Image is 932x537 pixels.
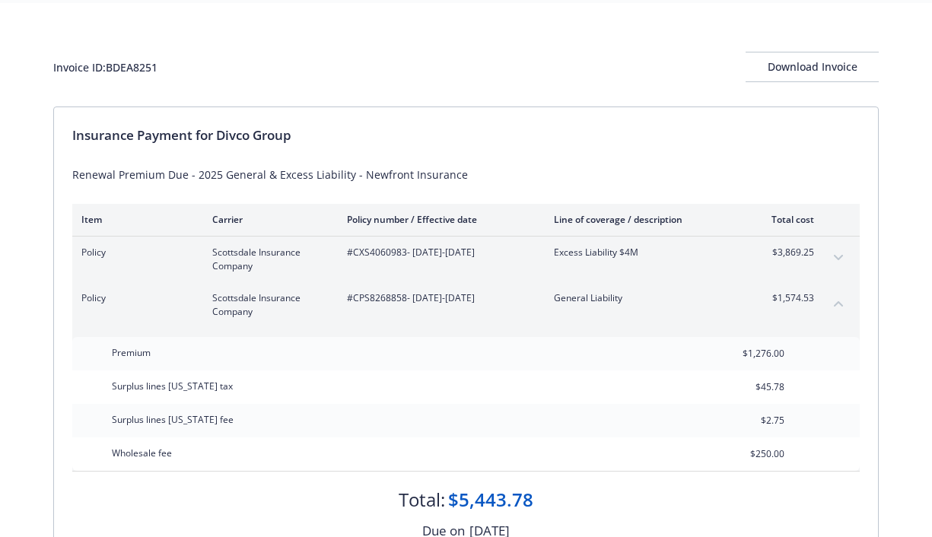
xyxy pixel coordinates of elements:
[757,213,814,226] div: Total cost
[212,213,323,226] div: Carrier
[72,282,860,328] div: PolicyScottsdale Insurance Company#CPS8268858- [DATE]-[DATE]General Liability$1,574.53collapse co...
[554,291,733,305] span: General Liability
[746,52,879,82] button: Download Invoice
[399,487,445,513] div: Total:
[757,291,814,305] span: $1,574.53
[347,213,530,226] div: Policy number / Effective date
[112,413,234,426] span: Surplus lines [US_STATE] fee
[112,380,233,392] span: Surplus lines [US_STATE] tax
[746,52,879,81] div: Download Invoice
[212,246,323,273] span: Scottsdale Insurance Company
[347,246,530,259] span: #CXS4060983 - [DATE]-[DATE]
[212,291,323,319] span: Scottsdale Insurance Company
[554,213,733,226] div: Line of coverage / description
[112,346,151,359] span: Premium
[695,443,794,466] input: 0.00
[826,291,851,316] button: collapse content
[554,246,733,259] span: Excess Liability $4M
[695,376,794,399] input: 0.00
[72,126,860,145] div: Insurance Payment for Divco Group
[448,487,533,513] div: $5,443.78
[347,291,530,305] span: #CPS8268858 - [DATE]-[DATE]
[695,409,794,432] input: 0.00
[81,246,188,259] span: Policy
[81,291,188,305] span: Policy
[695,342,794,365] input: 0.00
[826,246,851,270] button: expand content
[757,246,814,259] span: $3,869.25
[72,237,860,282] div: PolicyScottsdale Insurance Company#CXS4060983- [DATE]-[DATE]Excess Liability $4M$3,869.25expand c...
[72,167,860,183] div: Renewal Premium Due - 2025 General & Excess Liability - Newfront Insurance
[112,446,172,459] span: Wholesale fee
[53,59,157,75] div: Invoice ID: BDEA8251
[81,213,188,226] div: Item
